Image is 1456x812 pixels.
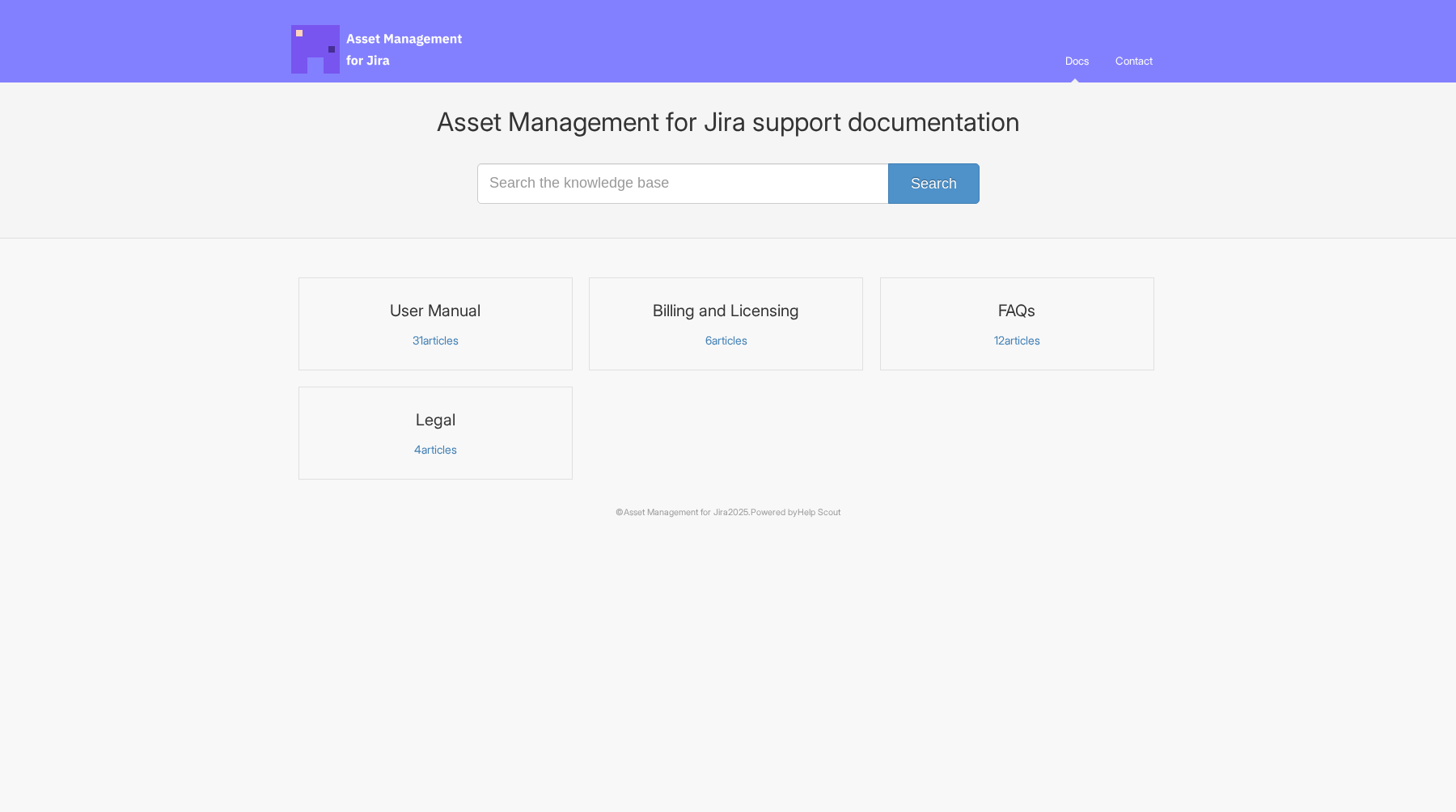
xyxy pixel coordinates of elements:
a: Billing and Licensing 6articles [589,277,863,370]
span: Powered by [751,507,840,518]
p: articles [309,333,562,348]
input: Search the knowledge base [477,163,979,204]
p: © 2025. [291,505,1165,520]
p: articles [309,442,562,457]
p: articles [599,333,853,348]
a: Contact [1103,39,1165,82]
a: Docs [1053,39,1101,82]
span: 4 [414,442,421,456]
span: 6 [705,333,712,347]
a: User Manual 31articles [298,277,573,370]
h3: FAQs [891,300,1144,321]
span: 12 [994,333,1005,347]
h3: Billing and Licensing [599,300,853,321]
h3: Legal [309,409,562,430]
span: Asset Management for Jira Docs [291,25,464,74]
button: Search [888,163,980,204]
a: FAQs 12articles [880,277,1154,370]
h3: User Manual [309,300,562,321]
a: Legal 4articles [298,387,573,480]
span: Search [911,176,957,192]
p: articles [891,333,1144,348]
span: 31 [413,333,423,347]
a: Asset Management for Jira [624,507,728,518]
a: Help Scout [798,507,840,518]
